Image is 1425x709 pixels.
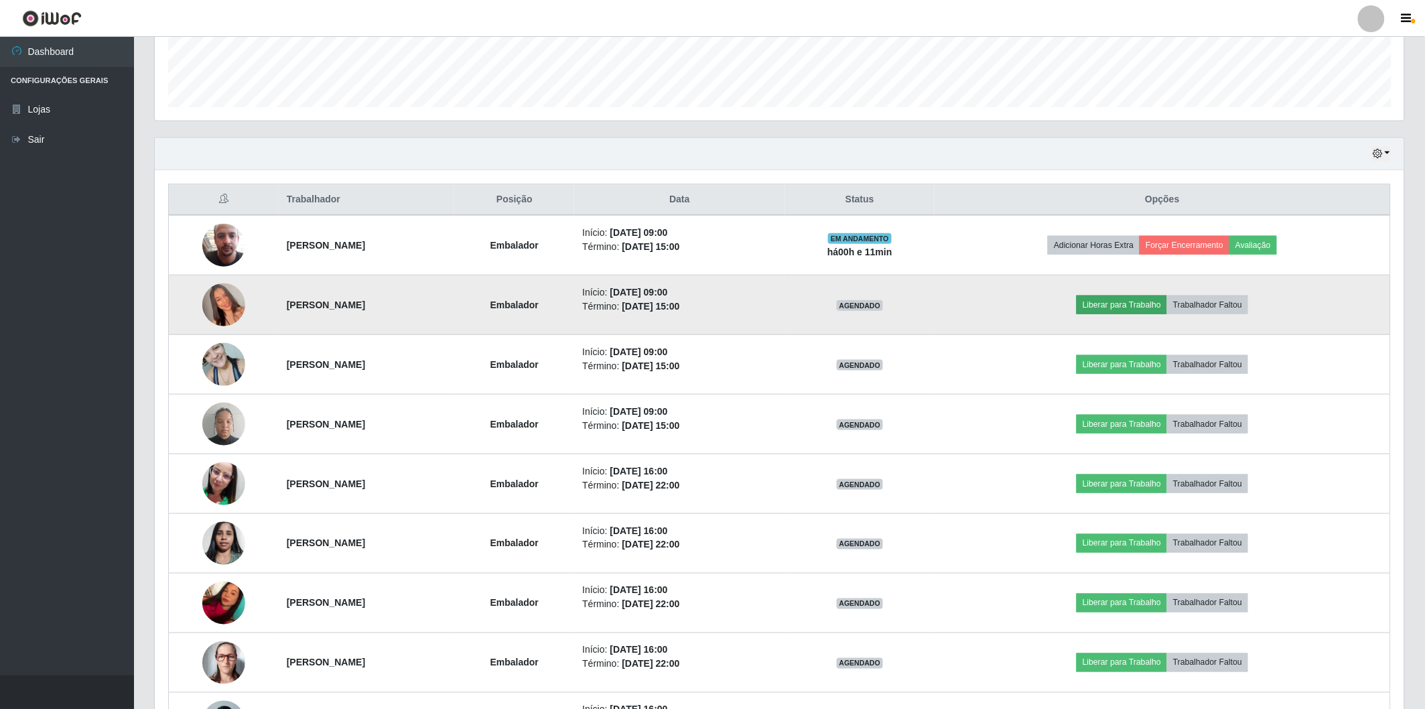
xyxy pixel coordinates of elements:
[610,585,668,596] time: [DATE] 16:00
[490,359,539,370] strong: Embalador
[454,184,574,216] th: Posição
[582,405,776,419] li: Início:
[935,184,1390,216] th: Opções
[582,300,776,314] li: Término:
[622,659,680,669] time: [DATE] 22:00
[837,539,884,550] span: AGENDADO
[1077,594,1167,613] button: Liberar para Trabalho
[1077,474,1167,493] button: Liberar para Trabalho
[1167,355,1248,374] button: Trabalhador Faltou
[622,241,680,252] time: [DATE] 15:00
[582,285,776,300] li: Início:
[1077,534,1167,553] button: Liberar para Trabalho
[287,240,365,251] strong: [PERSON_NAME]
[622,301,680,312] time: [DATE] 15:00
[202,446,245,522] img: 1691680846628.jpeg
[582,464,776,478] li: Início:
[1167,296,1248,314] button: Trabalhador Faltou
[610,287,668,298] time: [DATE] 09:00
[837,658,884,669] span: AGENDADO
[1167,594,1248,613] button: Trabalhador Faltou
[22,10,82,27] img: CoreUI Logo
[287,419,365,430] strong: [PERSON_NAME]
[610,227,668,238] time: [DATE] 09:00
[1048,236,1140,255] button: Adicionar Horas Extra
[202,515,245,572] img: 1696515071857.jpeg
[837,420,884,430] span: AGENDADO
[827,247,892,257] strong: há 00 h e 11 min
[1140,236,1229,255] button: Forçar Encerramento
[582,524,776,538] li: Início:
[490,478,539,489] strong: Embalador
[490,598,539,608] strong: Embalador
[582,643,776,657] li: Início:
[490,300,539,310] strong: Embalador
[582,419,776,433] li: Término:
[287,300,365,310] strong: [PERSON_NAME]
[1167,415,1248,434] button: Trabalhador Faltou
[622,539,680,550] time: [DATE] 22:00
[582,478,776,493] li: Término:
[490,657,539,668] strong: Embalador
[610,346,668,357] time: [DATE] 09:00
[1167,474,1248,493] button: Trabalhador Faltou
[582,598,776,612] li: Término:
[1229,236,1277,255] button: Avaliação
[287,478,365,489] strong: [PERSON_NAME]
[610,406,668,417] time: [DATE] 09:00
[287,657,365,668] strong: [PERSON_NAME]
[610,466,668,476] time: [DATE] 16:00
[279,184,455,216] th: Trabalhador
[202,336,245,393] img: 1714959691742.jpeg
[490,538,539,549] strong: Embalador
[1167,534,1248,553] button: Trabalhador Faltou
[574,184,785,216] th: Data
[1077,355,1167,374] button: Liberar para Trabalho
[490,240,539,251] strong: Embalador
[610,525,668,536] time: [DATE] 16:00
[1077,296,1167,314] button: Liberar para Trabalho
[582,240,776,254] li: Término:
[785,184,935,216] th: Status
[622,599,680,610] time: [DATE] 22:00
[582,584,776,598] li: Início:
[202,574,245,631] img: 1733184056200.jpeg
[1167,653,1248,672] button: Trabalhador Faltou
[202,207,245,283] img: 1745843945427.jpeg
[287,598,365,608] strong: [PERSON_NAME]
[837,479,884,490] span: AGENDADO
[622,420,680,431] time: [DATE] 15:00
[287,538,365,549] strong: [PERSON_NAME]
[582,345,776,359] li: Início:
[837,300,884,311] span: AGENDADO
[582,657,776,671] li: Término:
[1077,415,1167,434] button: Liberar para Trabalho
[202,395,245,452] img: 1742940003464.jpeg
[622,480,680,491] time: [DATE] 22:00
[490,419,539,430] strong: Embalador
[582,226,776,240] li: Início:
[837,598,884,609] span: AGENDADO
[622,361,680,371] time: [DATE] 15:00
[837,360,884,371] span: AGENDADO
[1077,653,1167,672] button: Liberar para Trabalho
[610,645,668,655] time: [DATE] 16:00
[287,359,365,370] strong: [PERSON_NAME]
[202,641,245,684] img: 1750597929340.jpeg
[582,538,776,552] li: Término:
[202,267,245,343] img: 1751455620559.jpeg
[828,233,892,244] span: EM ANDAMENTO
[582,359,776,373] li: Término:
